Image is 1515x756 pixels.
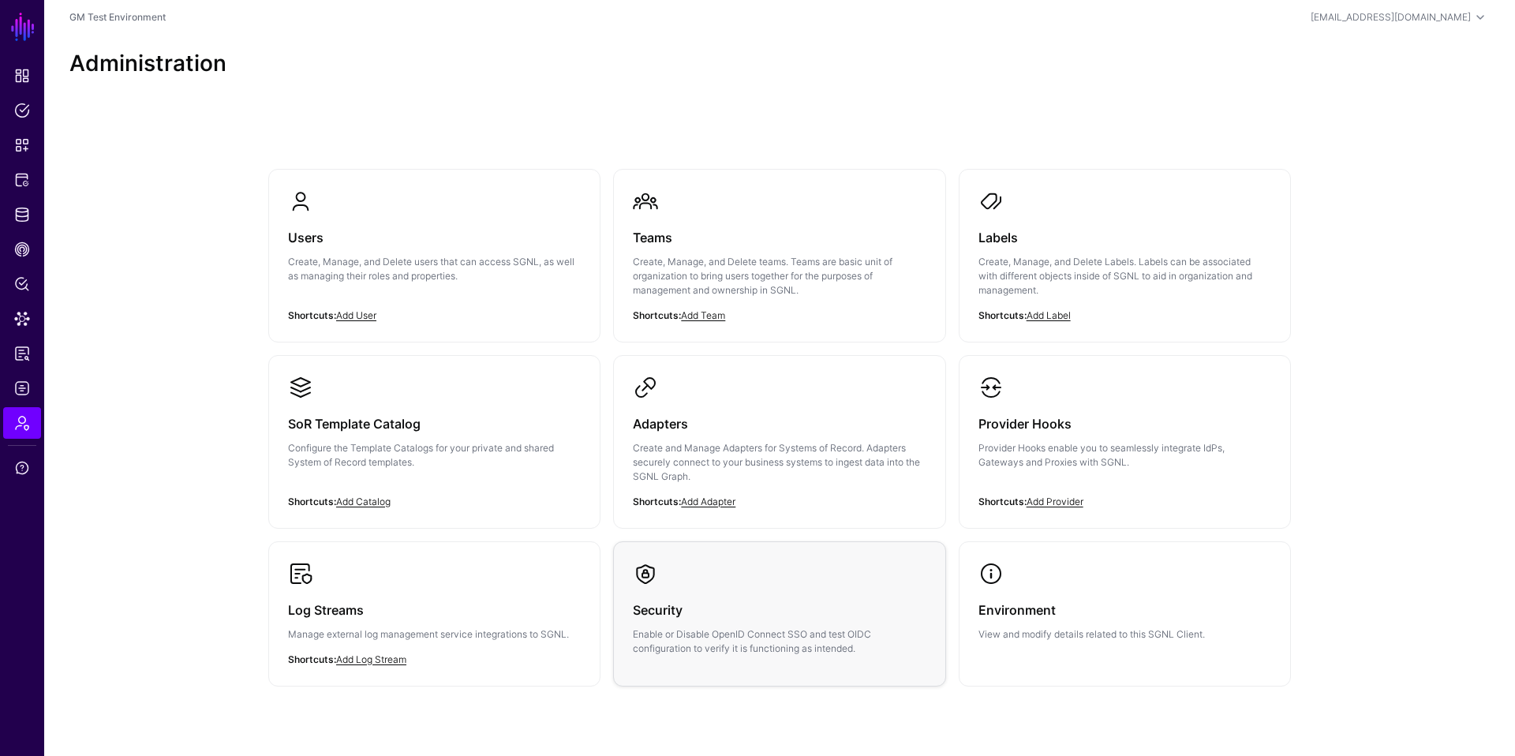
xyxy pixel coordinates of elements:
[633,599,926,621] h3: Security
[269,542,600,686] a: Log StreamsManage external log management service integrations to SGNL.
[633,255,926,298] p: Create, Manage, and Delete teams. Teams are basic unit of organization to bring users together fo...
[14,172,30,188] span: Protected Systems
[978,496,1027,507] strong: Shortcuts:
[14,415,30,431] span: Admin
[3,303,41,335] a: Data Lens
[288,255,581,283] p: Create, Manage, and Delete users that can access SGNL, as well as managing their roles and proper...
[288,441,581,470] p: Configure the Template Catalogs for your private and shared System of Record templates.
[14,103,30,118] span: Policies
[288,309,336,321] strong: Shortcuts:
[288,226,581,249] h3: Users
[14,137,30,153] span: Snippets
[681,496,735,507] a: Add Adapter
[269,356,600,514] a: SoR Template CatalogConfigure the Template Catalogs for your private and shared System of Record ...
[3,372,41,404] a: Logs
[633,413,926,435] h3: Adapters
[978,309,1027,321] strong: Shortcuts:
[14,68,30,84] span: Dashboard
[14,346,30,361] span: Access Reporting
[288,599,581,621] h3: Log Streams
[3,268,41,300] a: Policy Lens
[978,413,1271,435] h3: Provider Hooks
[978,627,1271,642] p: View and modify details related to this SGNL Client.
[288,653,336,665] strong: Shortcuts:
[959,542,1290,661] a: EnvironmentView and modify details related to this SGNL Client.
[959,170,1290,342] a: LabelsCreate, Manage, and Delete Labels. Labels can be associated with different objects inside o...
[3,234,41,265] a: CAEP Hub
[633,309,681,321] strong: Shortcuts:
[3,164,41,196] a: Protected Systems
[681,309,725,321] a: Add Team
[978,226,1271,249] h3: Labels
[978,255,1271,298] p: Create, Manage, and Delete Labels. Labels can be associated with different objects inside of SGNL...
[1027,496,1083,507] a: Add Provider
[3,407,41,439] a: Admin
[633,226,926,249] h3: Teams
[614,170,945,342] a: TeamsCreate, Manage, and Delete teams. Teams are basic unit of organization to bring users togeth...
[614,356,945,528] a: AdaptersCreate and Manage Adapters for Systems of Record. Adapters securely connect to your busin...
[978,599,1271,621] h3: Environment
[1027,309,1071,321] a: Add Label
[633,441,926,484] p: Create and Manage Adapters for Systems of Record. Adapters securely connect to your business syst...
[1311,10,1471,24] div: [EMAIL_ADDRESS][DOMAIN_NAME]
[336,496,391,507] a: Add Catalog
[614,542,945,675] a: SecurityEnable or Disable OpenID Connect SSO and test OIDC configuration to verify it is function...
[288,496,336,507] strong: Shortcuts:
[69,51,1490,77] h2: Administration
[336,653,406,665] a: Add Log Stream
[288,627,581,642] p: Manage external log management service integrations to SGNL.
[14,460,30,476] span: Support
[14,380,30,396] span: Logs
[633,627,926,656] p: Enable or Disable OpenID Connect SSO and test OIDC configuration to verify it is functioning as i...
[3,129,41,161] a: Snippets
[14,311,30,327] span: Data Lens
[3,338,41,369] a: Access Reporting
[3,95,41,126] a: Policies
[978,441,1271,470] p: Provider Hooks enable you to seamlessly integrate IdPs, Gateways and Proxies with SGNL.
[3,60,41,92] a: Dashboard
[269,170,600,327] a: UsersCreate, Manage, and Delete users that can access SGNL, as well as managing their roles and p...
[633,496,681,507] strong: Shortcuts:
[14,207,30,223] span: Identity Data Fabric
[14,276,30,292] span: Policy Lens
[9,9,36,44] a: SGNL
[3,199,41,230] a: Identity Data Fabric
[336,309,376,321] a: Add User
[14,241,30,257] span: CAEP Hub
[288,413,581,435] h3: SoR Template Catalog
[69,11,166,23] a: GM Test Environment
[959,356,1290,514] a: Provider HooksProvider Hooks enable you to seamlessly integrate IdPs, Gateways and Proxies with S...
